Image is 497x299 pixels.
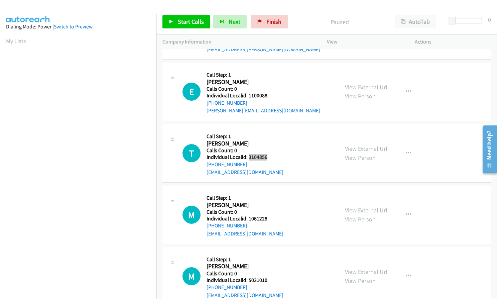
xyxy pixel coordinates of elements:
[207,195,283,201] h5: Call Step: 1
[207,78,280,86] h2: [PERSON_NAME]
[207,107,320,114] a: [PERSON_NAME][EMAIL_ADDRESS][DOMAIN_NAME]
[395,15,436,28] button: AutoTab
[345,154,376,162] a: View Person
[207,201,280,209] h2: [PERSON_NAME]
[345,145,387,153] a: View External Url
[207,292,283,298] a: [EMAIL_ADDRESS][DOMAIN_NAME]
[207,46,320,53] a: [EMAIL_ADDRESS][PERSON_NAME][DOMAIN_NAME]
[182,206,201,224] h1: M
[297,17,383,26] p: Paused
[345,83,387,91] a: View External Url
[182,83,201,101] div: The call is yet to be attempted
[182,267,201,285] h1: M
[207,284,247,290] a: [PHONE_NUMBER]
[207,92,320,99] h5: Individual Localid: 1100088
[182,206,201,224] div: The call is yet to be attempted
[178,18,204,25] span: Start Calls
[207,140,280,147] h2: [PERSON_NAME]
[207,100,247,106] a: [PHONE_NUMBER]
[213,15,247,28] button: Next
[162,38,315,46] p: Company Information
[451,18,482,23] div: Delay between calls (in seconds)
[207,222,247,229] a: [PHONE_NUMBER]
[478,123,497,176] iframe: Resource Center
[207,169,283,175] a: [EMAIL_ADDRESS][DOMAIN_NAME]
[207,154,283,161] h5: Individual Localid: 3104856
[345,92,376,100] a: View Person
[345,215,376,223] a: View Person
[207,263,280,270] h2: [PERSON_NAME]
[207,147,283,154] h5: Calls Count: 0
[6,37,26,45] a: My Lists
[182,144,201,162] div: The call is yet to be attempted
[345,268,387,276] a: View External Url
[345,206,387,214] a: View External Url
[229,18,240,25] span: Next
[207,215,283,222] h5: Individual Localid: 1061228
[207,72,320,78] h5: Call Step: 1
[182,144,201,162] h1: T
[54,23,93,30] a: Switch to Preview
[207,277,283,284] h5: Individual Localid: 5031010
[207,209,283,215] h5: Calls Count: 0
[415,38,491,46] p: Actions
[6,23,150,31] div: Dialing Mode: Power |
[207,161,247,168] a: [PHONE_NUMBER]
[327,38,403,46] p: View
[162,15,210,28] a: Start Calls
[251,15,288,28] a: Finish
[207,256,283,263] h5: Call Step: 1
[345,277,376,285] a: View Person
[182,83,201,101] h1: E
[266,18,281,25] span: Finish
[207,86,320,92] h5: Calls Count: 0
[488,15,491,24] div: 0
[207,133,283,140] h5: Call Step: 1
[182,267,201,285] div: The call is yet to be attempted
[207,230,283,237] a: [EMAIL_ADDRESS][DOMAIN_NAME]
[207,270,283,277] h5: Calls Count: 0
